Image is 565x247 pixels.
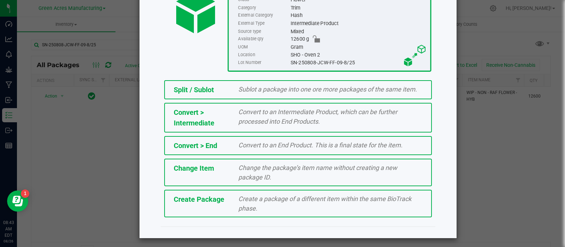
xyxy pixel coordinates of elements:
span: Change Item [174,164,214,172]
div: Intermediate Product [290,19,426,27]
div: Gram [290,43,426,51]
label: Location [238,51,289,59]
label: UOM [238,43,289,51]
span: Convert to an End Product. This is a final state for the item. [238,141,403,149]
span: Create a package of a different item within the same BioTrack phase. [238,195,411,212]
label: Lot Number [238,59,289,66]
span: Convert > Intermediate [174,108,214,127]
span: Convert > End [174,141,217,150]
iframe: Resource center unread badge [21,189,29,198]
label: External Category [238,12,289,19]
label: External Type [238,19,289,27]
label: Source type [238,28,289,35]
div: SHO - Oven 2 [290,51,426,59]
div: SN-250808-JCW-FF-09-8/25 [290,59,426,66]
span: Create Package [174,195,224,204]
label: Category [238,4,289,12]
span: 12600 g [290,35,309,43]
span: Sublot a package into one ore more packages of the same item. [238,86,417,93]
span: Change the package’s item name without creating a new package ID. [238,164,397,181]
label: Available qty [238,35,289,43]
div: Hash [290,12,426,19]
iframe: Resource center [7,190,28,212]
span: Split / Sublot [174,86,214,94]
div: Trim [290,4,426,12]
div: Mixed [290,28,426,35]
span: Convert to an Intermediate Product, which can be further processed into End Products. [238,108,397,125]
